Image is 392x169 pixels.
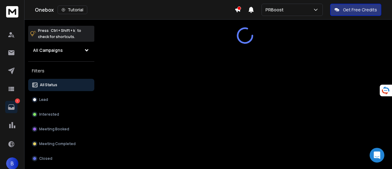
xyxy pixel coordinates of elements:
[35,6,235,14] div: Onebox
[5,101,17,113] a: 1
[28,123,94,135] button: Meeting Booked
[28,152,94,165] button: Closed
[39,127,69,132] p: Meeting Booked
[39,97,48,102] p: Lead
[33,47,63,53] h1: All Campaigns
[28,138,94,150] button: Meeting Completed
[15,98,20,103] p: 1
[39,156,52,161] p: Closed
[370,148,384,163] div: Open Intercom Messenger
[39,112,59,117] p: Interested
[50,27,76,34] span: Ctrl + Shift + k
[28,108,94,121] button: Interested
[40,83,57,87] p: All Status
[58,6,87,14] button: Tutorial
[28,94,94,106] button: Lead
[266,7,286,13] p: PRBoost
[28,79,94,91] button: All Status
[39,141,76,146] p: Meeting Completed
[38,28,81,40] p: Press to check for shortcuts.
[343,7,377,13] p: Get Free Credits
[28,67,94,75] h3: Filters
[28,44,94,56] button: All Campaigns
[330,4,381,16] button: Get Free Credits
